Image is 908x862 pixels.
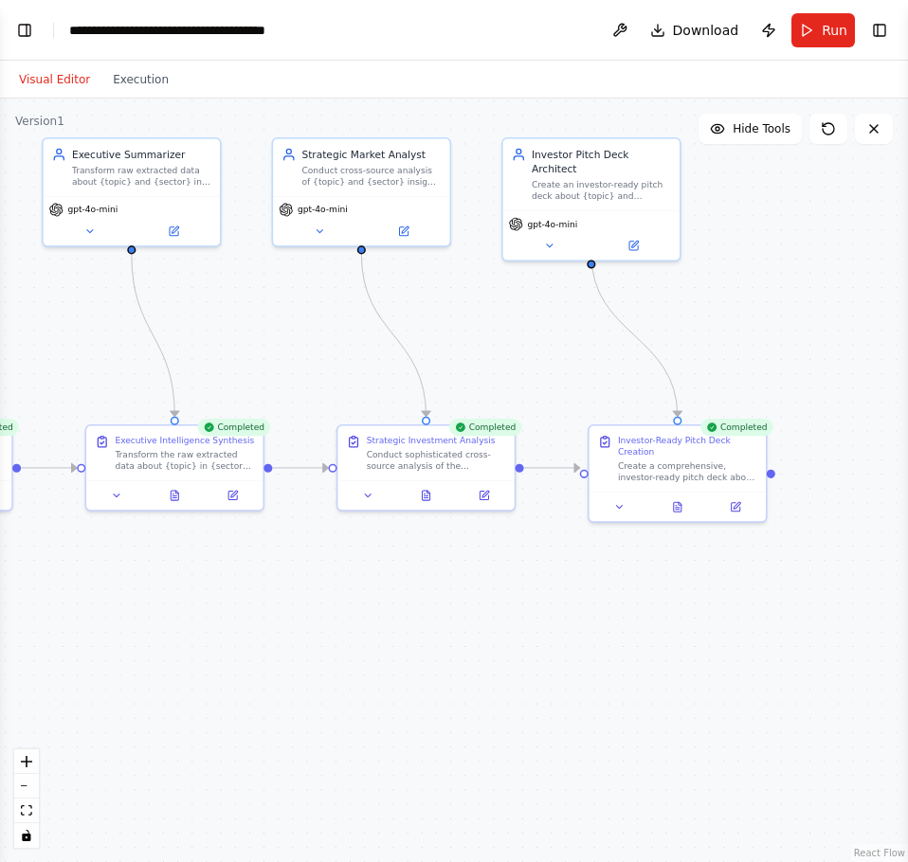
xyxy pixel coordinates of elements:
div: Strategic Investment Analysis [367,435,496,446]
div: Strategic Market Analyst [301,148,441,162]
div: Strategic Market AnalystConduct cross-source analysis of {topic} and {sector} insights to identif... [272,137,451,247]
div: Version 1 [15,114,64,129]
a: React Flow attribution [854,848,905,858]
button: zoom in [14,749,39,774]
div: Completed [700,419,773,436]
g: Edge from cfecba6b-daef-4816-a0b3-e7c19e57b03a to 4c347eac-f091-4486-ab58-7199fb8423ed [124,254,182,416]
div: CompletedStrategic Investment AnalysisConduct sophisticated cross-source analysis of the synthesi... [336,424,516,512]
span: Run [822,21,847,40]
button: Run [791,13,855,47]
div: CompletedInvestor-Ready Pitch Deck CreationCreate a comprehensive, investor-ready pitch deck abou... [588,424,767,523]
g: Edge from c5b977af-f696-4e36-a210-d19e22db3648 to b31625c4-1a6c-47fd-a0da-31a0e2f66ca9 [354,254,433,416]
button: Open in side panel [363,223,445,240]
span: Hide Tools [733,121,790,136]
button: Open in side panel [208,487,257,504]
span: gpt-4o-mini [67,204,118,215]
div: Completed [197,419,270,436]
div: Transform raw extracted data about {topic} and {sector} into concise, executive-level summaries (... [72,165,211,188]
div: Executive SummarizerTransform raw extracted data about {topic} and {sector} into concise, executi... [42,137,221,247]
g: Edge from 7b4c7a4c-ff26-4e03-a822-7db6e60a1817 to 4c347eac-f091-4486-ab58-7199fb8423ed [21,460,77,475]
button: Hide Tools [699,114,802,144]
button: Open in side panel [133,223,214,240]
div: Transform the raw extracted data about {topic} in {sector} into executive-level intelligence summ... [115,449,254,472]
div: Investor Pitch Deck ArchitectCreate an investor-ready pitch deck about {topic} and {sector} with ... [501,137,681,261]
span: gpt-4o-mini [527,219,577,230]
div: Executive Intelligence Synthesis [115,435,254,446]
div: Investor-Ready Pitch Deck Creation [618,435,757,458]
button: toggle interactivity [14,823,39,848]
g: Edge from 4c347eac-f091-4486-ab58-7199fb8423ed to b31625c4-1a6c-47fd-a0da-31a0e2f66ca9 [272,460,328,475]
div: Conduct cross-source analysis of {topic} and {sector} insights to identify 3-5 key investment opp... [301,165,441,188]
button: View output [144,487,205,504]
div: Investor Pitch Deck Architect [532,148,671,176]
button: zoom out [14,774,39,799]
div: Create an investor-ready pitch deck about {topic} and {sector} with data-driven slides, compellin... [532,179,671,202]
span: gpt-4o-mini [298,204,348,215]
g: Edge from 49a4160d-8c93-434f-ab27-795a5f2fb4f3 to 5d12d57a-4663-40e0-805e-7ce7595d8261 [584,254,684,416]
button: View output [395,487,456,504]
button: Visual Editor [8,68,101,91]
button: View output [647,498,708,515]
div: CompletedExecutive Intelligence SynthesisTransform the raw extracted data about {topic} in {secto... [85,424,264,512]
g: Edge from b31625c4-1a6c-47fd-a0da-31a0e2f66ca9 to 5d12d57a-4663-40e0-805e-7ce7595d8261 [524,460,580,475]
div: React Flow controls [14,749,39,848]
div: Executive Summarizer [72,148,211,162]
div: Create a comprehensive, investor-ready pitch deck about {topic} in {sector} using the strategic a... [618,460,757,483]
button: Show left sidebar [11,17,38,44]
button: Execution [101,68,180,91]
button: Open in side panel [460,487,509,504]
button: fit view [14,799,39,823]
button: Open in side panel [592,237,674,254]
div: Conduct sophisticated cross-source analysis of the synthesized intelligence about {topic} in {sec... [367,449,506,472]
button: Open in side panel [711,498,760,515]
button: Download [643,13,747,47]
button: Show right sidebar [866,17,893,44]
nav: breadcrumb [69,21,282,40]
span: Download [673,21,739,40]
div: Completed [448,419,521,436]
